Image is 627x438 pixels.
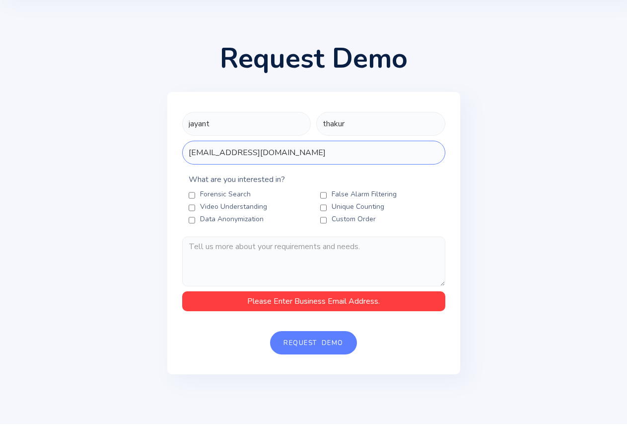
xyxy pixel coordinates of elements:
input: Request Demo [270,331,357,354]
div: Please Enter Business Email Address. [187,296,440,306]
span: Forensic Search [200,189,251,199]
label: What are you interested in? [182,175,445,184]
input: Last Name* [316,112,445,136]
form: FORM-REQUEST-DEMO [182,112,445,354]
span: False Alarm Filtering [332,189,397,199]
input: Unique Counting [320,204,327,212]
input: First Name* [182,112,311,136]
h1: Request Demo [220,45,408,72]
span: Unique Counting [332,202,384,212]
input: Video Understanding [189,204,195,212]
span: Custom Order [332,214,376,224]
input: Forensic Search [189,191,195,199]
input: Data Anonymization [189,216,195,224]
span: Video Understanding [200,202,267,212]
input: False Alarm Filtering [320,191,327,199]
span: Data Anonymization [200,214,264,224]
input: Custom Order [320,216,327,224]
input: Email* [182,141,445,165]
